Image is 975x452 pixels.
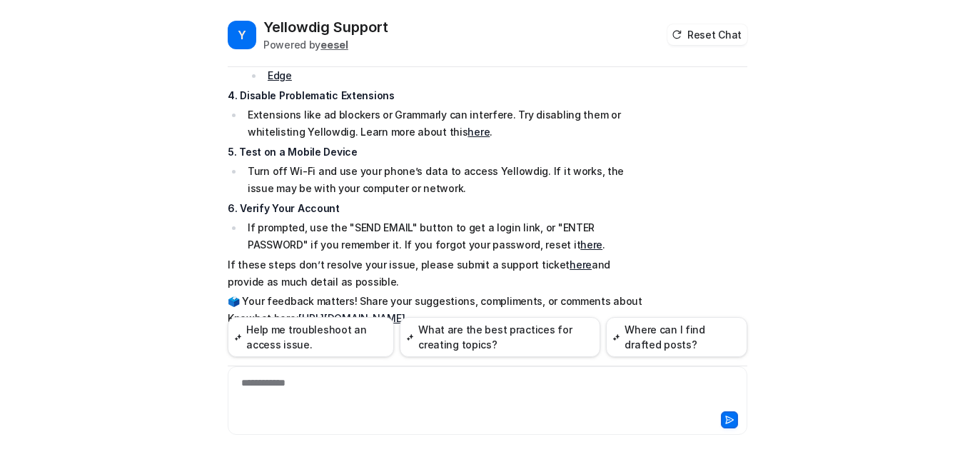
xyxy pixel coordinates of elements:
strong: 5. Test on a Mobile Device [228,146,358,158]
li: Extensions like ad blockers or Grammarly can interfere. Try disabling them or whitelisting Yellow... [243,106,645,141]
button: Where can I find drafted posts? [606,317,747,357]
button: What are the best practices for creating topics? [400,317,600,357]
a: Edge [268,69,292,81]
span: Y [228,21,256,49]
li: If prompted, use the "SEND EMAIL" button to get a login link, or "ENTER PASSWORD" if you remember... [243,219,645,253]
a: here [580,238,602,251]
strong: 4. Disable Problematic Extensions [228,89,395,101]
a: here [570,258,592,271]
p: 🗳️ Your feedback matters! Share your suggestions, compliments, or comments about Knowbot here: [228,293,645,327]
h2: Yellowdig Support [263,17,388,37]
li: Turn off Wi-Fi and use your phone’s data to access Yellowdig. If it works, the issue may be with ... [243,163,645,197]
button: Reset Chat [667,24,747,45]
div: Powered by [263,37,388,52]
p: If these steps don’t resolve your issue, please submit a support ticket and provide as much detai... [228,256,645,291]
a: here [468,126,490,138]
button: Help me troubleshoot an access issue. [228,317,394,357]
b: eesel [320,39,348,51]
a: [URL][DOMAIN_NAME] [298,312,405,324]
strong: 6. Verify Your Account [228,202,340,214]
